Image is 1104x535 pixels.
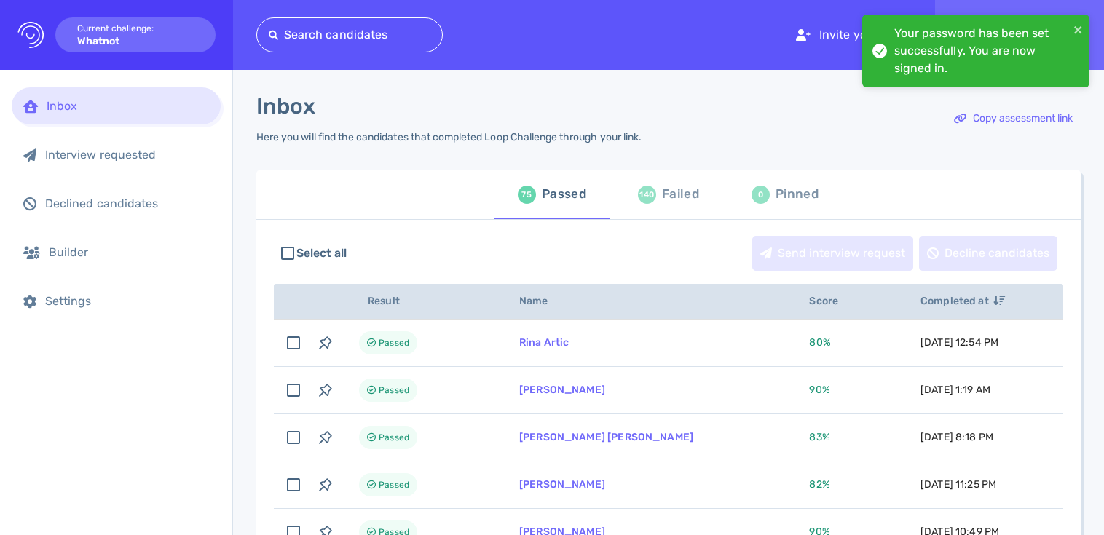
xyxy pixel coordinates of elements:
[809,336,830,349] span: 80 %
[752,236,913,271] button: Send interview request
[662,183,699,205] div: Failed
[519,431,693,443] a: [PERSON_NAME] [PERSON_NAME]
[946,101,1081,136] button: Copy assessment link
[379,334,409,352] span: Passed
[519,478,605,491] a: [PERSON_NAME]
[45,148,209,162] div: Interview requested
[49,245,209,259] div: Builder
[752,186,770,204] div: 0
[809,384,829,396] span: 90 %
[296,245,347,262] span: Select all
[947,102,1080,135] div: Copy assessment link
[919,236,1057,271] button: Decline candidates
[542,183,586,205] div: Passed
[1073,20,1084,38] button: close
[379,429,409,446] span: Passed
[920,237,1057,270] div: Decline candidates
[920,295,1005,307] span: Completed at
[920,431,993,443] span: [DATE] 8:18 PM
[809,431,829,443] span: 83 %
[809,295,854,307] span: Score
[776,183,819,205] div: Pinned
[256,93,315,119] h1: Inbox
[894,25,1069,77] div: Your password has been set successfully. You are now signed in.
[920,336,998,349] span: [DATE] 12:54 PM
[45,294,209,308] div: Settings
[342,284,502,320] th: Result
[518,186,536,204] div: 75
[519,384,605,396] a: [PERSON_NAME]
[45,197,209,210] div: Declined candidates
[379,476,409,494] span: Passed
[809,478,829,491] span: 82 %
[920,384,990,396] span: [DATE] 1:19 AM
[920,478,996,491] span: [DATE] 11:25 PM
[519,336,569,349] a: Rina Artic
[379,381,409,399] span: Passed
[638,186,656,204] div: 140
[753,237,912,270] div: Send interview request
[47,99,209,113] div: Inbox
[519,295,564,307] span: Name
[256,131,642,143] div: Here you will find the candidates that completed Loop Challenge through your link.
